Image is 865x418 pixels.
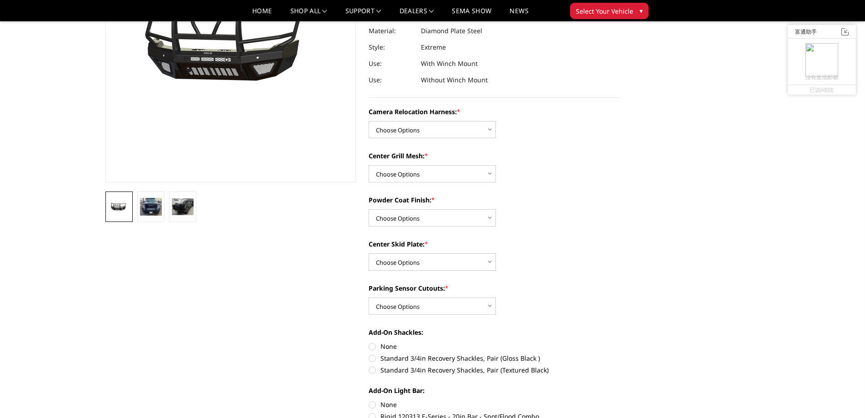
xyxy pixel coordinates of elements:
dd: Extreme [421,39,446,55]
span: 没有发现邮箱 [805,74,838,81]
label: Camera Relocation Harness: [369,107,620,116]
div: 富通助手 [795,29,817,35]
span: ▾ [640,6,643,15]
dt: Use: [369,55,414,72]
img: 2024-2026 GMC 2500-3500 - T2 Series - Extreme Front Bumper (receiver or winch) [108,202,130,212]
dd: Diamond Plate Steel [421,23,482,39]
img: 2024-2026 GMC 2500-3500 - T2 Series - Extreme Front Bumper (receiver or winch) [140,198,162,216]
label: Parking Sensor Cutouts: [369,283,620,293]
dt: Material: [369,23,414,39]
label: Center Skid Plate: [369,239,620,249]
a: Support [345,8,381,21]
a: SEMA Show [452,8,491,21]
dt: Style: [369,39,414,55]
span: Select Your Vehicle [576,6,633,16]
label: Standard 3/4in Recovery Shackles, Pair (Gloss Black ) [369,353,620,363]
label: Add-On Shackles: [369,327,620,337]
label: Standard 3/4in Recovery Shackles, Pair (Textured Black) [369,365,620,375]
button: Select Your Vehicle [570,3,649,19]
label: None [369,342,620,351]
a: Dealers [400,8,434,21]
a: Home [252,8,272,21]
img: 2024-2026 GMC 2500-3500 - T2 Series - Extreme Front Bumper (receiver or winch) [172,198,194,215]
label: Center Grill Mesh: [369,151,620,161]
a: shop all [290,8,327,21]
label: None [369,400,620,409]
dt: Use: [369,72,414,88]
label: Add-On Light Bar: [369,386,620,395]
dd: With Winch Mount [421,55,478,72]
a: News [510,8,528,21]
label: Powder Coat Finish: [369,195,620,205]
div: 已访问0次 [788,85,856,95]
dd: Without Winch Mount [421,72,488,88]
